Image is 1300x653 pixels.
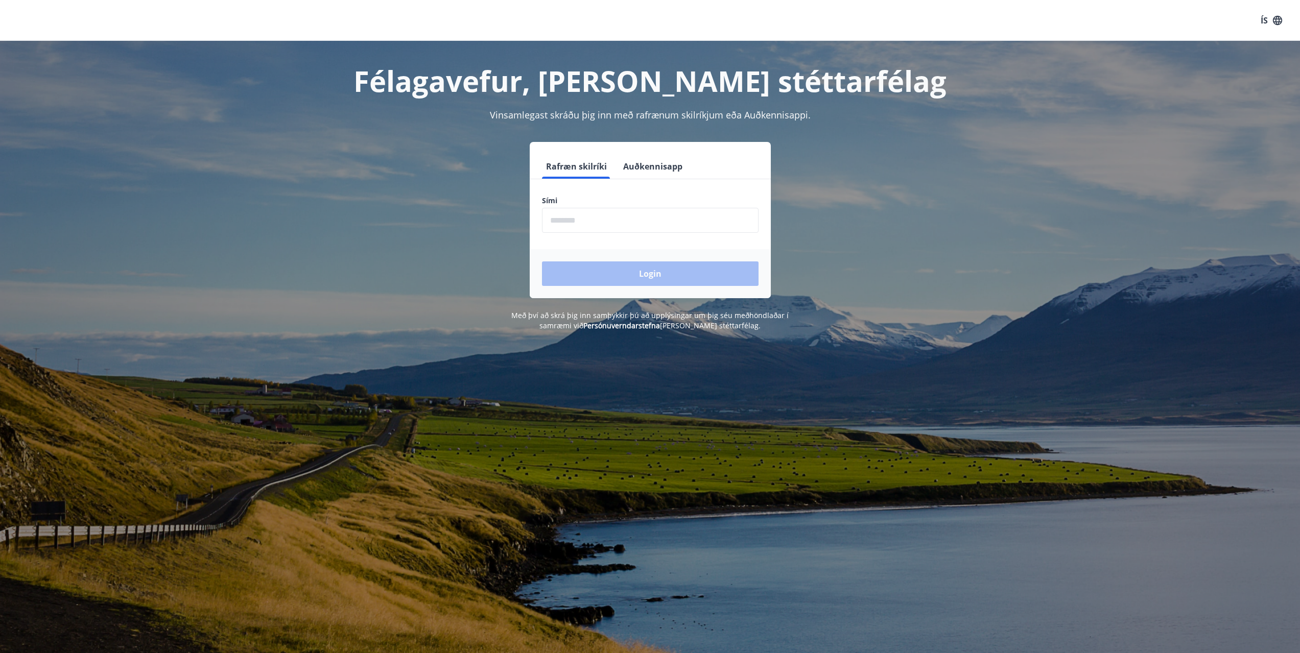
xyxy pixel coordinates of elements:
label: Sími [542,196,759,206]
button: Rafræn skilríki [542,154,611,179]
a: Persónuverndarstefna [583,321,660,330]
span: Vinsamlegast skráðu þig inn með rafrænum skilríkjum eða Auðkennisappi. [490,109,811,121]
h1: Félagavefur, [PERSON_NAME] stéttarfélag [295,61,1006,100]
button: Auðkennisapp [619,154,687,179]
button: ÍS [1255,11,1288,30]
span: Með því að skrá þig inn samþykkir þú að upplýsingar um þig séu meðhöndlaðar í samræmi við [PERSON... [511,310,789,330]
